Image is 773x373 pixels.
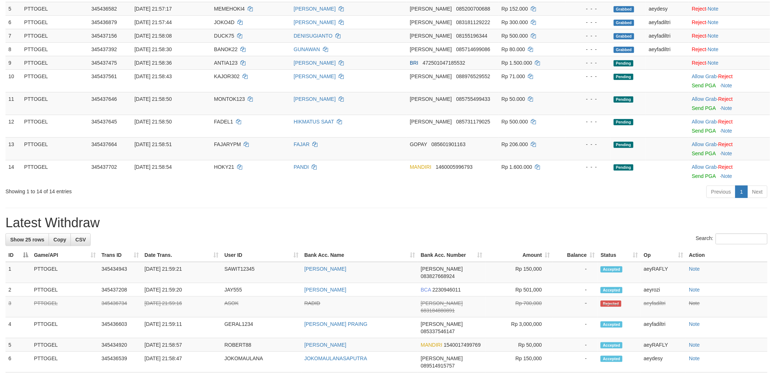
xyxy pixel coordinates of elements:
[410,73,452,79] span: [PERSON_NAME]
[214,6,245,12] span: MEMEHOKI4
[142,248,222,262] th: Date Trans.: activate to sort column ascending
[214,19,235,25] span: JOKO4D
[5,262,31,283] td: 1
[692,164,718,170] span: ·
[304,287,346,293] a: [PERSON_NAME]
[614,164,633,171] span: Pending
[421,355,463,361] span: [PERSON_NAME]
[692,83,716,88] a: Send PGA
[294,141,310,147] a: FAJAR
[304,300,320,306] a: RADID
[641,338,686,352] td: aeyRAFLY
[294,73,336,79] a: [PERSON_NAME]
[569,46,608,53] div: - - -
[5,352,31,373] td: 6
[502,19,528,25] span: Rp 300.000
[5,69,21,92] td: 10
[502,60,532,66] span: Rp 1.500.000
[646,2,689,15] td: aeydesy
[304,355,367,361] a: JOKOMAULANASAPUTRA
[31,352,99,373] td: PTTOGEL
[456,33,488,39] span: Copy 08155196344 to clipboard
[553,297,598,317] td: -
[423,60,465,66] span: Copy 472501047185532 to clipboard
[456,6,490,12] span: Copy 085200700688 to clipboard
[485,352,553,373] td: Rp 150,000
[601,287,622,293] span: Accepted
[214,141,241,147] span: FAJARYPM
[569,32,608,39] div: - - -
[294,164,309,170] a: PANDI
[421,363,455,369] span: Copy 089514915757 to clipboard
[410,19,452,25] span: [PERSON_NAME]
[721,128,732,134] a: Note
[294,60,336,66] a: [PERSON_NAME]
[708,6,719,12] a: Note
[91,96,117,102] span: 345437646
[214,119,233,125] span: FADEL1
[686,248,768,262] th: Action
[502,6,528,12] span: Rp 152.000
[21,69,88,92] td: PTTOGEL
[692,119,717,125] a: Allow Grab
[708,33,719,39] a: Note
[5,15,21,29] td: 6
[456,119,490,125] span: Copy 085731179025 to clipboard
[553,283,598,297] td: -
[444,342,481,348] span: Copy 1540017499769 to clipboard
[614,47,634,53] span: Grabbed
[221,352,301,373] td: JOKOMAULANA
[614,20,634,26] span: Grabbed
[410,119,452,125] span: [PERSON_NAME]
[99,338,142,352] td: 345434920
[692,46,707,52] a: Reject
[421,266,463,272] span: [PERSON_NAME]
[21,29,88,42] td: PTTOGEL
[5,297,31,317] td: 3
[134,33,172,39] span: [DATE] 21:58:08
[31,297,99,317] td: PTTOGEL
[569,5,608,12] div: - - -
[436,164,473,170] span: Copy 1460005996793 to clipboard
[21,15,88,29] td: PTTOGEL
[485,338,553,352] td: Rp 50,000
[502,141,528,147] span: Rp 206.000
[696,233,768,244] label: Search:
[214,46,238,52] span: BANOK22
[5,92,21,115] td: 11
[692,128,716,134] a: Send PGA
[142,262,222,283] td: [DATE] 21:59:21
[91,73,117,79] span: 345437561
[456,19,490,25] span: Copy 083181129222 to clipboard
[689,2,770,15] td: ·
[502,96,525,102] span: Rp 50.000
[49,233,71,246] a: Copy
[692,96,718,102] span: ·
[421,273,455,279] span: Copy 083827668924 to clipboard
[294,119,334,125] a: HIKMATUS SAAT
[553,352,598,373] td: -
[692,173,716,179] a: Send PGA
[502,33,528,39] span: Rp 500.000
[569,141,608,148] div: - - -
[304,342,346,348] a: [PERSON_NAME]
[598,248,641,262] th: Status: activate to sort column ascending
[689,15,770,29] td: ·
[91,6,117,12] span: 345436582
[91,141,117,147] span: 345437664
[294,46,320,52] a: GUNAWAN
[134,119,172,125] span: [DATE] 21:58:50
[214,33,234,39] span: DUCK75
[410,96,452,102] span: [PERSON_NAME]
[646,42,689,56] td: aeyfadiltri
[5,115,21,137] td: 12
[485,297,553,317] td: Rp 700,000
[601,356,622,362] span: Accepted
[21,115,88,137] td: PTTOGEL
[91,119,117,125] span: 345437645
[91,46,117,52] span: 345437392
[689,69,770,92] td: ·
[692,105,716,111] a: Send PGA
[99,352,142,373] td: 345436539
[456,96,490,102] span: Copy 085755499433 to clipboard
